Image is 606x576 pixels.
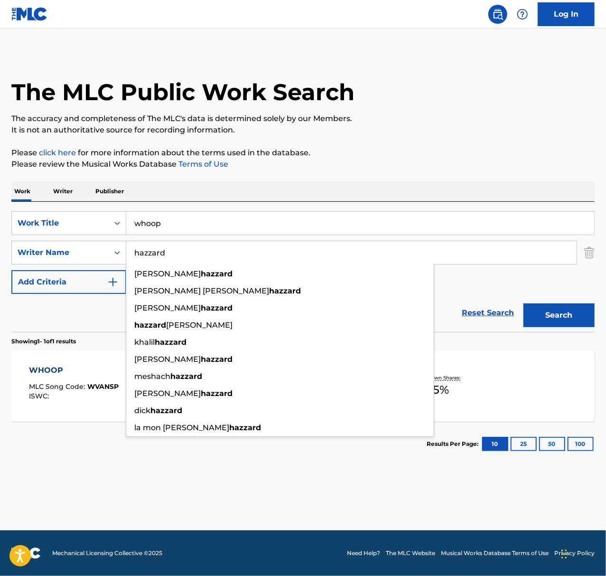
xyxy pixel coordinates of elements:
a: Musical Works Database Terms of Use [441,549,549,557]
div: Drag [561,540,567,568]
strong: hazzard [150,406,182,415]
img: MLC Logo [11,7,48,21]
p: Please review the Musical Works Database [11,159,595,170]
a: The MLC Website [386,549,435,557]
p: Publisher [93,181,127,201]
a: Need Help? [347,549,380,557]
strong: hazzard [201,303,233,312]
span: [PERSON_NAME] [134,389,201,398]
span: dick [134,406,150,415]
span: [PERSON_NAME] [166,321,233,330]
p: The accuracy and completeness of The MLC's data is determined solely by our Members. [11,113,595,124]
span: meshach [134,372,170,381]
button: Search [523,303,595,327]
a: Reset Search [457,302,519,323]
strong: hazzard [201,269,233,278]
p: Showing 1 - 1 of 1 results [11,337,76,346]
span: ISWC : [29,392,51,400]
p: It is not an authoritative source for recording information. [11,124,595,136]
span: 25 % [426,381,449,398]
span: WVANSP [87,382,119,391]
div: Writer Name [18,247,103,258]
div: Help [513,5,532,24]
button: 100 [568,437,594,451]
span: la mon [PERSON_NAME] [134,423,229,432]
img: Delete Criterion [584,241,595,264]
form: Search Form [11,211,595,332]
span: MLC Song Code : [29,382,87,391]
strong: hazzard [155,338,186,347]
a: Log In [538,2,595,26]
strong: hazzard [170,372,202,381]
strong: hazzard [201,389,233,398]
a: click here [39,148,76,157]
a: WHOOPMLC Song Code:WVANSPISWC:Writers (2)[PERSON_NAME], [PERSON_NAME] [PERSON_NAME]Recording Arti... [11,350,595,422]
strong: hazzard [134,321,166,330]
a: Public Search [488,5,507,24]
strong: hazzard [229,423,261,432]
span: khalil [134,338,155,347]
p: Writer [50,181,75,201]
p: Work [11,181,33,201]
div: Work Title [18,217,103,229]
span: Mechanical Licensing Collective © 2025 [52,549,162,557]
iframe: Chat Widget [559,530,606,576]
button: 10 [482,437,508,451]
span: [PERSON_NAME] [134,269,201,278]
span: [PERSON_NAME] [134,355,201,364]
p: Total Known Shares: [412,374,463,381]
p: Results Per Page: [427,440,481,448]
img: search [492,9,503,20]
strong: hazzard [201,355,233,364]
h1: The MLC Public Work Search [11,78,354,106]
button: Add Criteria [11,270,126,294]
button: 50 [539,437,565,451]
img: 9d2ae6d4665cec9f34b9.svg [107,276,119,288]
div: WHOOP [29,365,119,376]
button: 25 [511,437,537,451]
a: Privacy Policy [554,549,595,557]
p: Please for more information about the terms used in the database. [11,147,595,159]
span: [PERSON_NAME] [PERSON_NAME] [134,286,269,295]
img: help [517,9,528,20]
img: logo [11,548,41,559]
a: Terms of Use [177,160,228,169]
span: [PERSON_NAME] [134,303,201,312]
strong: hazzard [269,286,301,295]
